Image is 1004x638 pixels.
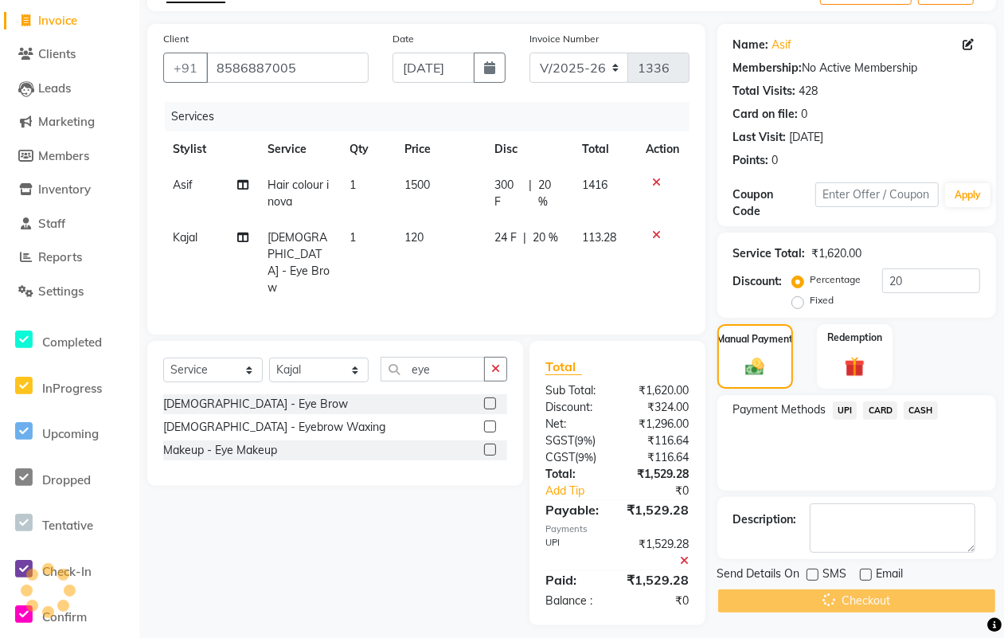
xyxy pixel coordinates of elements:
[617,466,701,483] div: ₹1,529.28
[815,182,939,207] input: Enter Offer / Coupon Code
[165,102,701,131] div: Services
[42,609,87,624] span: Confirm
[494,229,517,246] span: 24 F
[545,450,575,464] span: CGST
[529,177,532,210] span: |
[533,416,617,433] div: Net:
[863,401,897,420] span: CARD
[350,230,356,245] span: 1
[733,245,806,262] div: Service Total:
[38,80,71,96] span: Leads
[545,433,574,448] span: SGST
[617,536,701,570] div: ₹1,529.28
[733,83,796,100] div: Total Visits:
[573,131,637,167] th: Total
[733,129,787,146] div: Last Visit:
[877,566,904,585] span: Email
[533,229,558,246] span: 20 %
[617,382,701,399] div: ₹1,620.00
[533,466,617,483] div: Total:
[538,177,563,210] span: 20 %
[615,570,701,589] div: ₹1,529.28
[733,152,769,169] div: Points:
[577,434,592,447] span: 9%
[631,483,701,499] div: ₹0
[812,245,862,262] div: ₹1,620.00
[733,401,826,418] span: Payment Methods
[533,382,617,399] div: Sub Total:
[637,131,690,167] th: Action
[733,60,980,76] div: No Active Membership
[617,593,701,609] div: ₹0
[833,401,858,420] span: UPI
[258,131,340,167] th: Service
[494,177,522,210] span: 300 F
[772,37,792,53] a: Asif
[617,399,701,416] div: ₹324.00
[838,354,871,380] img: _gift.svg
[799,83,818,100] div: 428
[733,273,783,290] div: Discount:
[811,293,834,307] label: Fixed
[38,13,77,28] span: Invoice
[38,46,76,61] span: Clients
[38,249,82,264] span: Reports
[173,230,197,245] span: Kajal
[583,230,617,245] span: 113.28
[545,523,690,536] div: Payments
[42,335,102,350] span: Completed
[350,178,356,192] span: 1
[485,131,572,167] th: Disc
[733,60,803,76] div: Membership:
[733,186,815,220] div: Coupon Code
[733,37,769,53] div: Name:
[823,566,847,585] span: SMS
[533,399,617,416] div: Discount:
[42,426,99,441] span: Upcoming
[733,511,797,528] div: Description:
[617,416,701,433] div: ₹1,296.00
[4,45,135,64] a: Clients
[617,433,701,449] div: ₹116.64
[533,536,617,570] div: UPI
[4,12,135,30] a: Invoice
[4,181,135,199] a: Inventory
[578,451,593,464] span: 9%
[381,357,485,382] input: Search or Scan
[38,148,89,163] span: Members
[404,230,424,245] span: 120
[617,449,701,466] div: ₹116.64
[583,178,608,192] span: 1416
[523,229,526,246] span: |
[717,566,800,585] span: Send Details On
[163,419,385,436] div: [DEMOGRAPHIC_DATA] - Eyebrow Waxing
[42,472,91,487] span: Dropped
[163,131,258,167] th: Stylist
[733,106,799,123] div: Card on file:
[4,147,135,166] a: Members
[717,332,793,346] label: Manual Payment
[790,129,824,146] div: [DATE]
[4,80,135,98] a: Leads
[38,284,84,299] span: Settings
[163,53,208,83] button: +91
[163,32,189,46] label: Client
[38,182,91,197] span: Inventory
[529,32,599,46] label: Invoice Number
[163,442,277,459] div: Makeup - Eye Makeup
[533,500,615,519] div: Payable:
[811,272,861,287] label: Percentage
[772,152,779,169] div: 0
[393,32,414,46] label: Date
[533,483,631,499] a: Add Tip
[268,230,330,295] span: [DEMOGRAPHIC_DATA] - Eye Brow
[4,283,135,301] a: Settings
[42,564,92,579] span: Check-In
[404,178,430,192] span: 1500
[42,518,93,533] span: Tentative
[340,131,395,167] th: Qty
[4,215,135,233] a: Staff
[615,500,701,519] div: ₹1,529.28
[173,178,193,192] span: Asif
[827,331,882,345] label: Redemption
